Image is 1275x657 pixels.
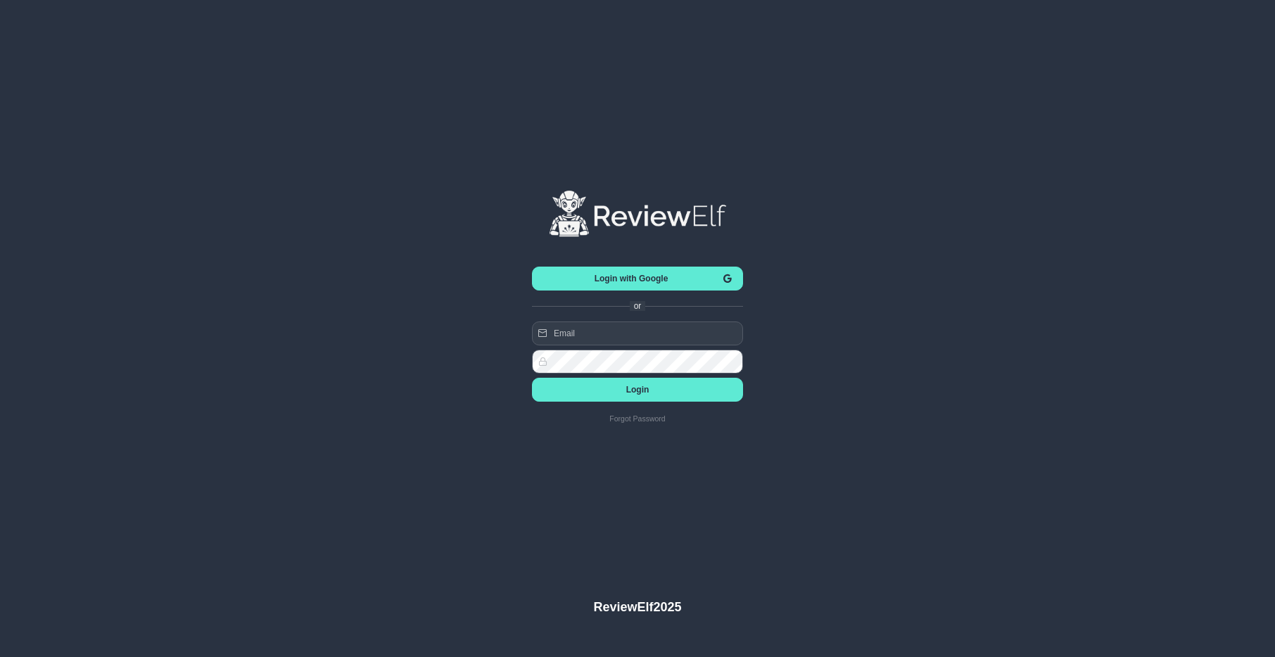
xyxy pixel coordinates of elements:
span: Login [543,385,732,395]
span: or [634,301,642,311]
input: Email [532,321,743,345]
a: Forgot Password [532,414,743,423]
button: Login with Google [532,267,743,291]
span: Login with Google [543,274,719,283]
img: logo [547,189,728,240]
h4: ReviewElf 2025 [593,599,681,615]
button: Login [532,378,743,402]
